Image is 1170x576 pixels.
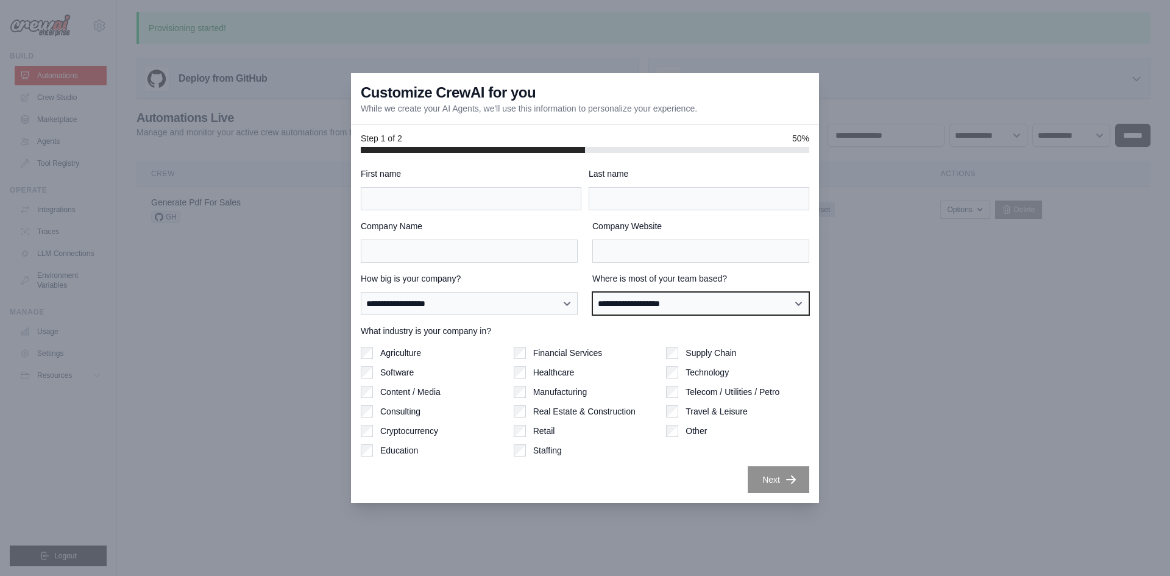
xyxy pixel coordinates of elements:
label: Retail [533,425,555,437]
label: Where is most of your team based? [592,272,809,285]
label: Company Name [361,220,578,232]
button: Next [748,466,809,493]
label: Consulting [380,405,420,418]
span: 50% [792,132,809,144]
label: Travel & Leisure [686,405,747,418]
label: Content / Media [380,386,441,398]
h3: Customize CrewAI for you [361,83,536,102]
label: Other [686,425,707,437]
label: Healthcare [533,366,575,379]
label: Software [380,366,414,379]
label: How big is your company? [361,272,578,285]
label: Real Estate & Construction [533,405,636,418]
label: Supply Chain [686,347,736,359]
label: What industry is your company in? [361,325,809,337]
label: Technology [686,366,729,379]
label: Cryptocurrency [380,425,438,437]
span: Step 1 of 2 [361,132,402,144]
label: Financial Services [533,347,603,359]
label: First name [361,168,581,180]
label: Company Website [592,220,809,232]
label: Education [380,444,418,457]
label: Agriculture [380,347,421,359]
label: Staffing [533,444,562,457]
label: Manufacturing [533,386,587,398]
p: While we create your AI Agents, we'll use this information to personalize your experience. [361,102,697,115]
label: Telecom / Utilities / Petro [686,386,779,398]
label: Last name [589,168,809,180]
